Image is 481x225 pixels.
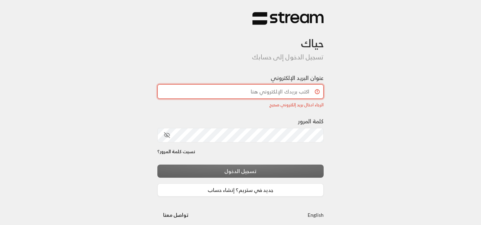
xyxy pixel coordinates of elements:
[157,148,195,155] a: نسيت كلمة المرور؟
[157,101,324,108] div: الرجاء ادخال بريد إلكتروني صحيح
[157,183,324,197] a: جديد في ستريم؟ إنشاء حساب
[157,210,195,219] a: تواصل معنا
[298,117,324,125] label: كلمة المرور
[161,129,173,141] button: toggle password visibility
[271,74,324,82] label: عنوان البريد الإلكتروني
[157,84,324,99] input: اكتب بريدك الإلكتروني هنا
[308,208,324,221] a: English
[157,53,324,61] h5: تسجيل الدخول إلى حسابك
[252,12,324,26] img: Stream Logo
[157,208,195,221] button: تواصل معنا
[157,25,324,50] h3: حياك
